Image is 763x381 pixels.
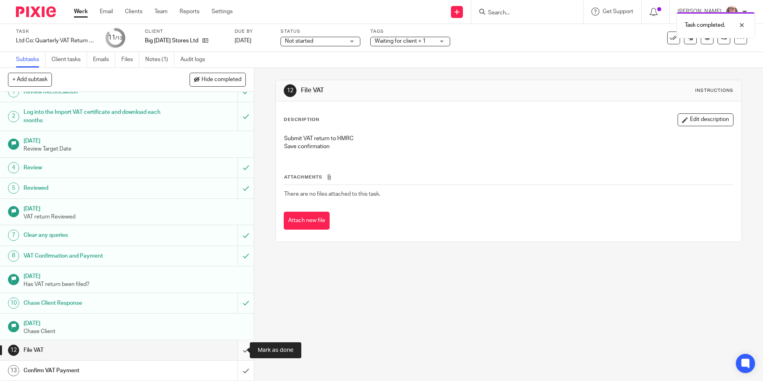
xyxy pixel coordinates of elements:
[725,6,738,18] img: Louise.jpg
[24,229,161,241] h1: Clear any queries
[180,52,211,67] a: Audit logs
[678,113,733,126] button: Edit description
[370,28,450,35] label: Tags
[16,52,45,67] a: Subtasks
[121,52,139,67] a: Files
[115,36,123,40] small: /13
[8,111,19,122] div: 2
[51,52,87,67] a: Client tasks
[8,250,19,262] div: 8
[24,182,161,194] h1: Reviewed
[24,135,246,145] h1: [DATE]
[16,37,96,45] div: Ltd Co: Quarterly VAT Return with Import VAT
[281,28,360,35] label: Status
[154,8,168,16] a: Team
[375,38,426,44] span: Waiting for client + 1
[284,84,297,97] div: 12
[125,8,142,16] a: Clients
[24,344,161,356] h1: File VAT
[93,52,115,67] a: Emails
[24,213,246,221] p: VAT return Reviewed
[24,162,161,174] h1: Review
[24,327,246,335] p: Chase Client
[284,135,733,143] p: Submit VAT return to HMRC
[284,117,319,123] p: Description
[8,162,19,173] div: 4
[202,77,241,83] span: Hide completed
[145,52,174,67] a: Notes (1)
[8,73,52,86] button: + Add subtask
[24,317,246,327] h1: [DATE]
[695,87,733,94] div: Instructions
[16,6,56,17] img: Pixie
[100,8,113,16] a: Email
[212,8,233,16] a: Settings
[24,203,246,213] h1: [DATE]
[24,145,246,153] p: Review Target Date
[685,21,725,29] p: Task completed.
[284,175,322,179] span: Attachments
[235,28,271,35] label: Due by
[284,212,330,230] button: Attach new file
[108,33,123,42] div: 11
[24,270,246,280] h1: [DATE]
[285,38,313,44] span: Not started
[24,365,161,377] h1: Confirm VAT Payment
[24,297,161,309] h1: Chase Client Response
[24,106,161,127] h1: Log into the Import VAT certificate and download each months
[24,250,161,262] h1: VAT Confirmation and Payment
[145,37,198,45] p: Big [DATE] Stores Ltd
[8,345,19,356] div: 12
[8,183,19,194] div: 5
[145,28,225,35] label: Client
[284,143,733,151] p: Save confirmation
[284,191,380,197] span: There are no files attached to this task.
[8,365,19,376] div: 13
[180,8,200,16] a: Reports
[190,73,246,86] button: Hide completed
[74,8,88,16] a: Work
[235,38,251,44] span: [DATE]
[24,86,161,98] h1: Review Reconcilation
[301,86,526,95] h1: File VAT
[24,280,246,288] p: Has VAT return been filed?
[8,230,19,241] div: 7
[16,28,96,35] label: Task
[8,298,19,309] div: 10
[8,86,19,97] div: 1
